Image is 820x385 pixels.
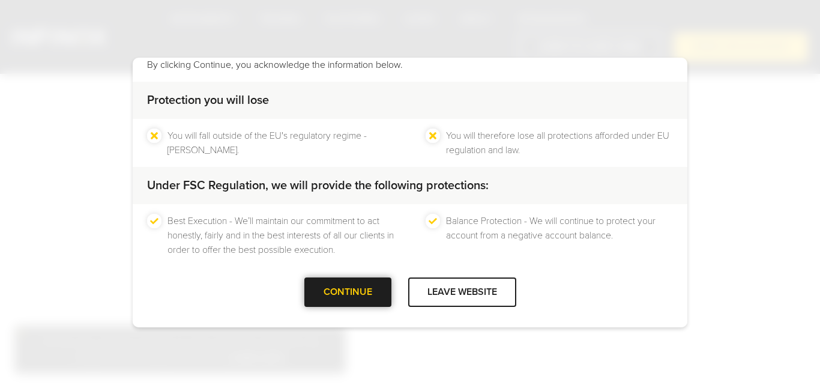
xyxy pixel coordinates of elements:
strong: Protection you will lose [147,93,269,108]
li: Best Execution - We’ll maintain our commitment to act honestly, fairly and in the best interests ... [167,214,394,257]
li: You will therefore lose all protections afforded under EU regulation and law. [446,129,673,157]
div: LEAVE WEBSITE [408,277,516,307]
li: Balance Protection - We will continue to protect your account from a negative account balance. [446,214,673,257]
li: You will fall outside of the EU's regulatory regime - [PERSON_NAME]. [167,129,394,157]
p: By clicking Continue, you acknowledge the information below. [147,58,673,72]
strong: Under FSC Regulation, we will provide the following protections: [147,178,489,193]
div: CONTINUE [304,277,391,307]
